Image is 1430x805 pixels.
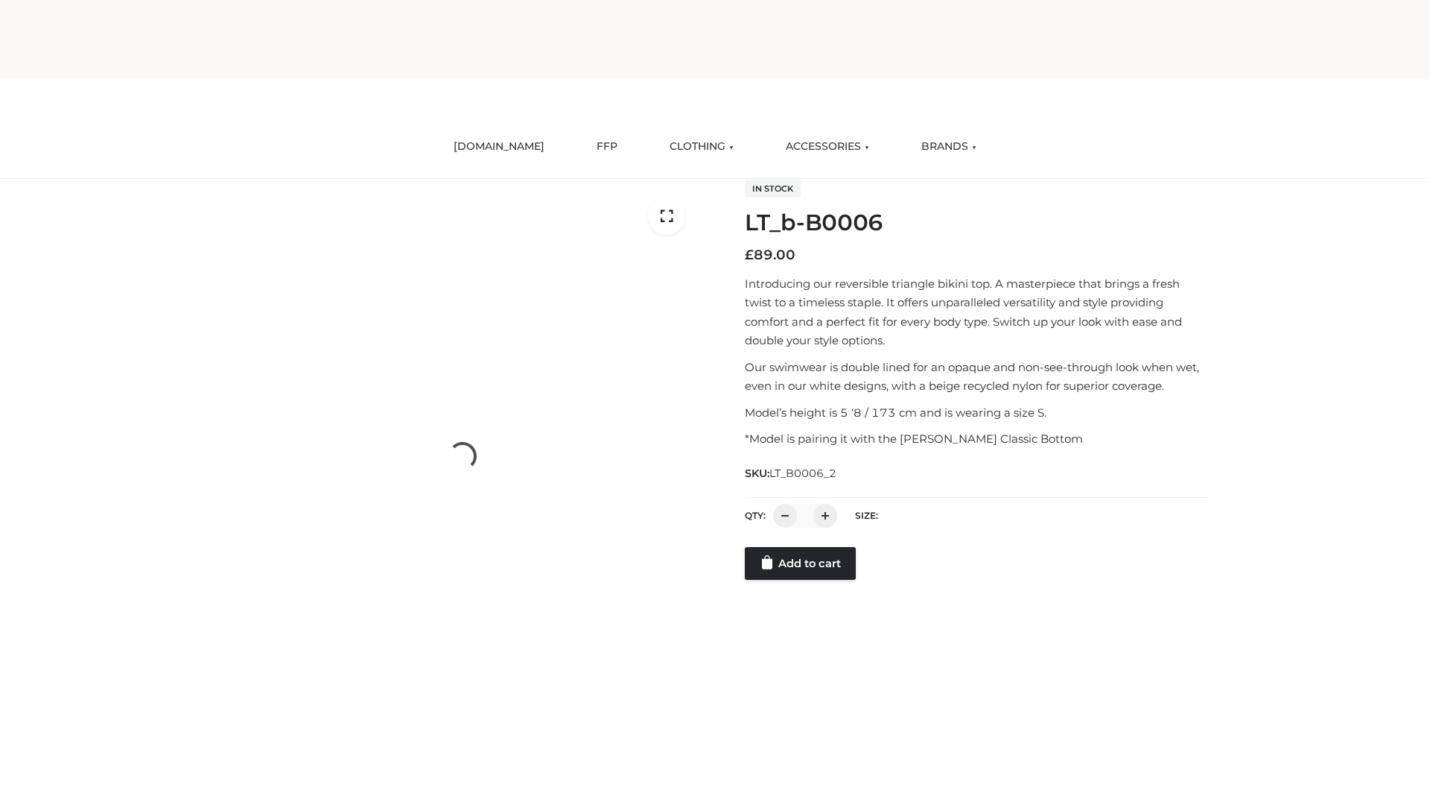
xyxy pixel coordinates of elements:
label: QTY: [745,510,766,521]
a: BRANDS [910,130,988,163]
span: LT_B0006_2 [769,467,836,480]
label: Size: [855,510,878,521]
span: In stock [745,180,801,198]
a: CLOTHING [658,130,745,163]
a: [DOMAIN_NAME] [442,130,556,163]
a: FFP [585,130,629,163]
span: £ [745,247,754,263]
a: ACCESSORIES [775,130,880,163]
h1: LT_b-B0006 [745,209,1209,236]
p: Introducing our reversible triangle bikini top. A masterpiece that brings a fresh twist to a time... [745,274,1209,350]
span: SKU: [745,464,838,482]
p: Our swimwear is double lined for an opaque and non-see-through look when wet, even in our white d... [745,358,1209,396]
p: *Model is pairing it with the [PERSON_NAME] Classic Bottom [745,429,1209,449]
p: Model’s height is 5 ‘8 / 173 cm and is wearing a size S. [745,403,1209,423]
bdi: 89.00 [745,247,795,263]
a: Add to cart [745,547,856,580]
